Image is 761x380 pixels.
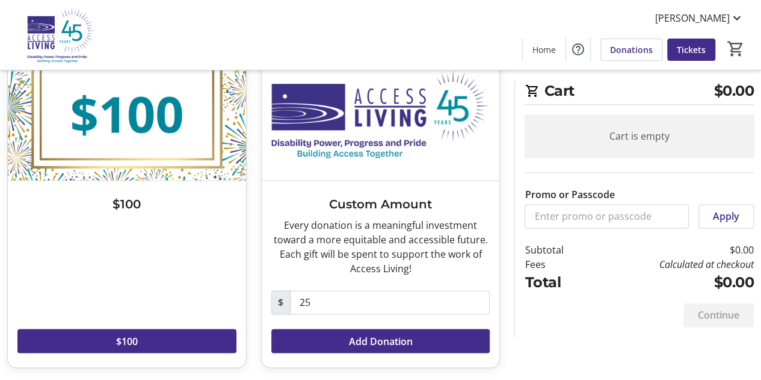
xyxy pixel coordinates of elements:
[17,329,236,353] button: $100
[713,80,754,102] span: $0.00
[525,257,591,272] td: Fees
[713,209,739,223] span: Apply
[271,218,490,276] div: Every donation is a meaningful investment toward a more equitable and accessible future. Each gif...
[591,257,754,272] td: Calculated at checkout
[667,39,715,61] a: Tickets
[698,204,754,228] button: Apply
[610,43,653,56] span: Donations
[525,80,754,105] h2: Cart
[17,195,236,213] h3: $100
[525,187,614,202] label: Promo or Passcode
[645,8,754,28] button: [PERSON_NAME]
[525,272,591,293] td: Total
[591,243,754,257] td: $0.00
[655,11,730,25] span: [PERSON_NAME]
[591,272,754,293] td: $0.00
[271,290,291,314] span: $
[600,39,662,61] a: Donations
[8,46,246,181] img: $100
[523,39,565,61] a: Home
[525,204,689,228] input: Enter promo or passcode
[262,46,500,181] img: Custom Amount
[525,243,591,257] td: Subtotal
[116,334,138,348] span: $100
[677,43,706,56] span: Tickets
[348,334,412,348] span: Add Donation
[290,290,490,314] input: Donation Amount
[525,114,754,158] div: Cart is empty
[271,195,490,213] h3: Custom Amount
[7,5,114,65] img: Access Living's Logo
[566,37,590,61] button: Help
[532,43,556,56] span: Home
[725,38,747,60] button: Cart
[271,329,490,353] button: Add Donation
